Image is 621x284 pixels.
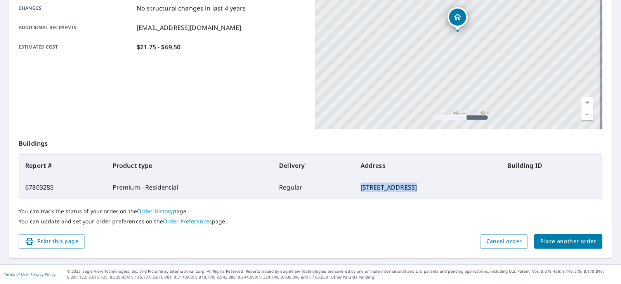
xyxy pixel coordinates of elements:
[354,155,501,176] th: Address
[30,272,56,277] a: Privacy Policy
[163,218,212,225] a: Order Preferences
[486,237,522,246] span: Cancel order
[25,237,78,246] span: Print this page
[448,7,468,31] div: Dropped pin, building 1, Residential property, 3430 Arrowhead Rd Cheyenne, WY 82001
[137,23,241,32] p: [EMAIL_ADDRESS][DOMAIN_NAME]
[534,234,602,249] button: Place another order
[273,155,354,176] th: Delivery
[137,3,246,13] p: No structural changes in last 4 years
[19,3,134,13] p: Changes
[501,155,602,176] th: Building ID
[137,42,180,52] p: $21.75 - $69.50
[19,155,106,176] th: Report #
[137,207,173,215] a: Order History
[67,268,617,280] p: © 2025 Eagle View Technologies, Inc. and Pictometry International Corp. All Rights Reserved. Repo...
[19,208,602,215] p: You can track the status of your order on the page.
[4,272,28,277] a: Terms of Use
[354,176,501,198] td: [STREET_ADDRESS]
[106,155,273,176] th: Product type
[19,218,602,225] p: You can update and set your order preferences on the page.
[19,234,85,249] button: Print this page
[540,237,596,246] span: Place another order
[106,176,273,198] td: Premium - Residential
[480,234,528,249] button: Cancel order
[581,108,593,120] a: Current Level 17, Zoom Out
[273,176,354,198] td: Regular
[19,42,134,52] p: Estimated cost
[19,129,602,154] p: Buildings
[581,97,593,108] a: Current Level 17, Zoom In
[4,272,56,277] p: |
[19,176,106,198] td: 67803285
[19,23,134,32] p: Additional recipients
